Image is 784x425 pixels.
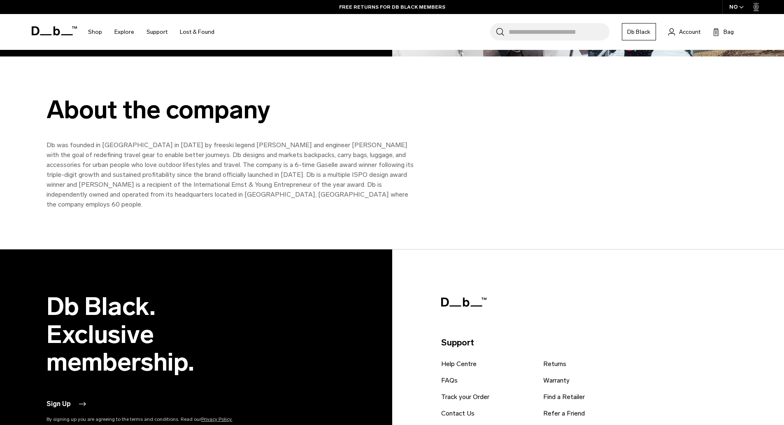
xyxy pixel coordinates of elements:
a: Refer a Friend [543,409,585,418]
a: Help Centre [441,359,477,369]
a: Db Black [622,23,656,40]
span: Bag [724,28,734,36]
a: Find a Retailer [543,392,585,402]
a: Support [147,17,168,47]
div: About the company [47,96,417,124]
span: Account [679,28,700,36]
a: Lost & Found [180,17,214,47]
a: Returns [543,359,566,369]
p: Db was founded in [GEOGRAPHIC_DATA] in [DATE] by freeski legend [PERSON_NAME] and engineer [PERSO... [47,140,417,209]
h2: Db Black. Exclusive membership. [47,293,269,376]
button: Bag [713,27,734,37]
a: Shop [88,17,102,47]
a: FAQs [441,376,458,385]
a: Contact Us [441,409,475,418]
p: By signing up you are agreeing to the terms and conditions. Read our [47,416,269,423]
a: Explore [114,17,134,47]
nav: Main Navigation [82,14,221,50]
p: Support [441,336,729,349]
a: Privacy Policy. [201,416,233,422]
a: Track your Order [441,392,489,402]
button: Sign Up [47,399,87,409]
a: Warranty [543,376,570,385]
a: FREE RETURNS FOR DB BLACK MEMBERS [339,3,445,11]
a: Account [668,27,700,37]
